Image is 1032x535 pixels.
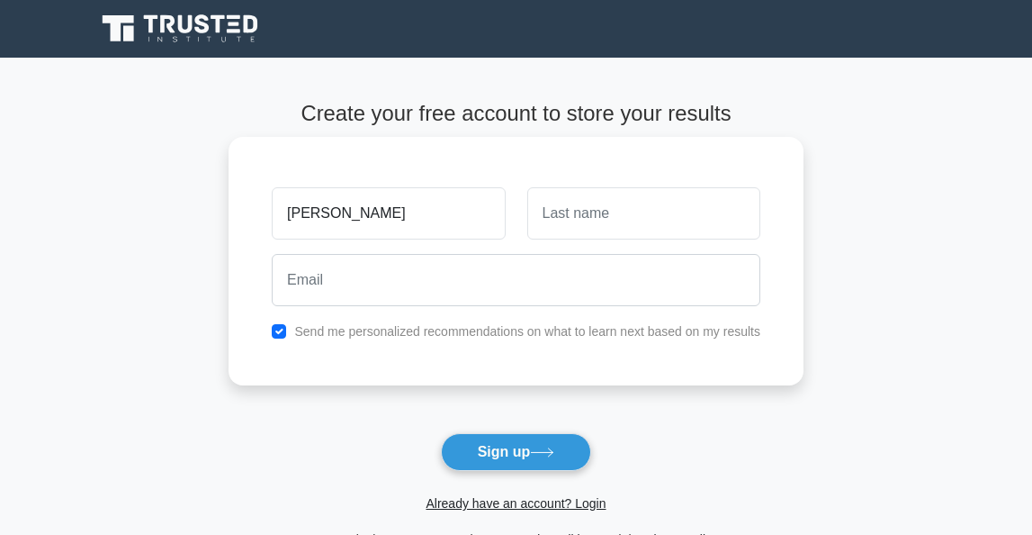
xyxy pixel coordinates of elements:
input: First name [272,187,505,240]
h4: Create your free account to store your results [229,101,803,127]
input: Last name [527,187,760,240]
label: Send me personalized recommendations on what to learn next based on my results [294,324,760,339]
button: Sign up [441,433,592,471]
input: Email [272,254,760,306]
a: Already have an account? Login [426,496,606,511]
